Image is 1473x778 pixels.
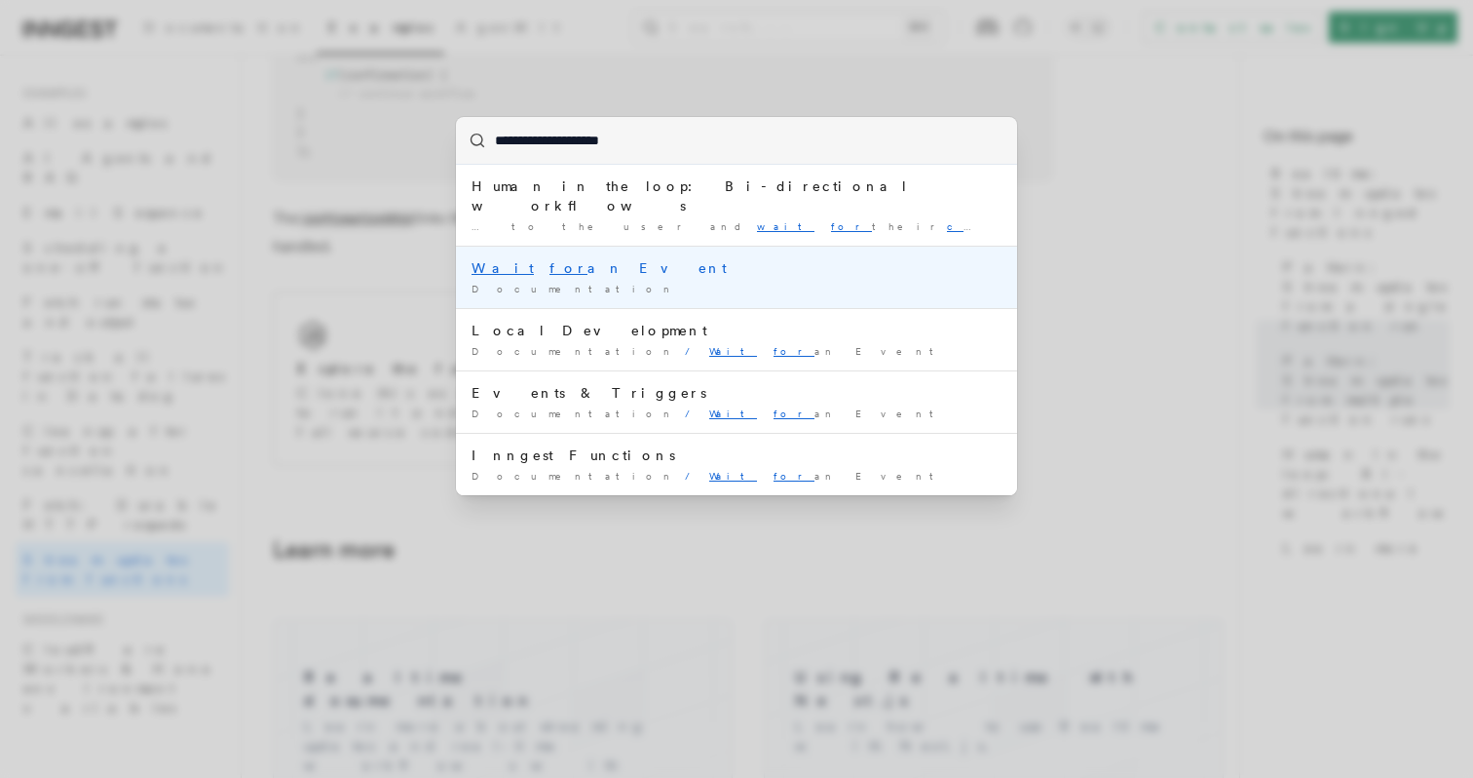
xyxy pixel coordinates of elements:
[472,321,1001,340] div: Local Development
[757,220,814,232] mark: wait
[472,176,1001,215] div: Human in the loop: Bi-directional workflows
[709,470,757,482] mark: Wait
[472,383,1001,403] div: Events & Triggers
[709,408,757,419] mark: Wait
[472,345,677,357] span: Documentation
[472,260,534,276] mark: Wait
[774,408,814,419] mark: for
[472,446,1001,465] div: Inngest Functions
[685,345,701,357] span: /
[549,260,587,276] mark: for
[774,345,814,357] mark: for
[472,258,1001,278] div: an Event
[685,470,701,482] span: /
[685,408,701,419] span: /
[831,220,872,232] mark: for
[709,408,946,419] span: an Event
[709,345,946,357] span: an Event
[709,345,757,357] mark: Wait
[472,408,677,419] span: Documentation
[947,220,1102,232] mark: confirmation
[774,470,814,482] mark: for
[709,470,946,482] span: an Event
[472,219,1001,234] div: … to the user and their : The …
[472,470,677,482] span: Documentation
[472,283,677,294] span: Documentation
